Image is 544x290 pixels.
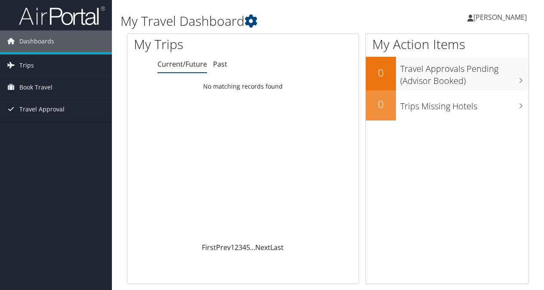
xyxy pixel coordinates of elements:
[19,77,53,98] span: Book Travel
[127,79,359,94] td: No matching records found
[202,243,216,252] a: First
[216,243,231,252] a: Prev
[400,59,529,87] h3: Travel Approvals Pending (Advisor Booked)
[255,243,270,252] a: Next
[238,243,242,252] a: 3
[250,243,255,252] span: …
[19,31,54,52] span: Dashboards
[366,35,529,53] h1: My Action Items
[19,55,34,76] span: Trips
[467,4,535,30] a: [PERSON_NAME]
[270,243,284,252] a: Last
[400,96,529,112] h3: Trips Missing Hotels
[366,97,396,111] h2: 0
[235,243,238,252] a: 2
[366,65,396,80] h2: 0
[121,12,397,30] h1: My Travel Dashboard
[246,243,250,252] a: 5
[19,6,105,26] img: airportal-logo.png
[19,99,65,120] span: Travel Approval
[473,12,527,22] span: [PERSON_NAME]
[213,59,227,69] a: Past
[134,35,256,53] h1: My Trips
[366,90,529,120] a: 0Trips Missing Hotels
[231,243,235,252] a: 1
[366,57,529,90] a: 0Travel Approvals Pending (Advisor Booked)
[158,59,207,69] a: Current/Future
[242,243,246,252] a: 4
